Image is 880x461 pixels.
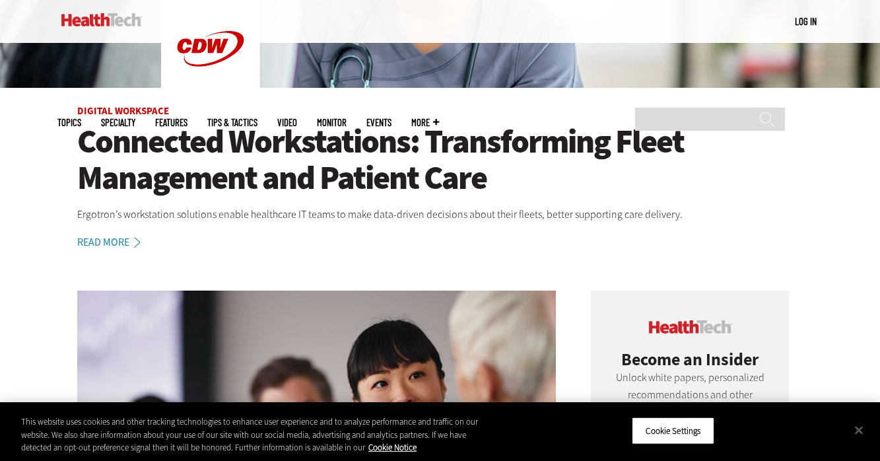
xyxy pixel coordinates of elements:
[61,13,141,26] img: Home
[795,15,817,27] a: Log in
[795,15,817,28] div: User menu
[368,442,417,453] a: More information about your privacy
[77,124,803,196] a: Connected Workstations: Transforming Fleet Management and Patient Care
[411,118,439,127] span: More
[161,87,260,101] a: CDW
[77,206,803,223] p: Ergotron’s workstation solutions enable healthcare IT teams to make data-driven decisions about t...
[844,415,873,444] button: Close
[155,118,187,127] a: Features
[317,118,347,127] a: MonITor
[621,348,759,371] span: Become an Insider
[649,320,731,334] img: cdw insider logo
[57,118,81,127] span: Topics
[21,415,484,454] div: This website uses cookies and other tracking technologies to enhance user experience and to analy...
[101,118,135,127] span: Specialty
[611,369,769,437] p: Unlock white papers, personalized recommendations and other premium content for an in-depth look ...
[277,118,297,127] a: Video
[366,118,391,127] a: Events
[207,118,257,127] a: Tips & Tactics
[77,237,155,248] a: Read More
[632,417,714,444] button: Cookie Settings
